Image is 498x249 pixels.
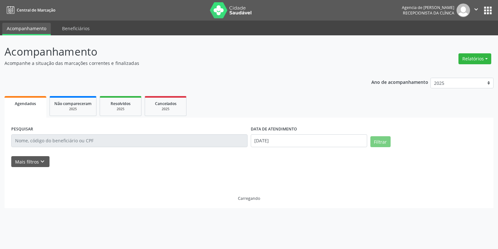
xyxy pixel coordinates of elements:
span: Resolvidos [111,101,131,106]
img: img [457,4,470,17]
p: Acompanhe a situação das marcações correntes e finalizadas [5,60,347,67]
p: Ano de acompanhamento [371,78,428,86]
div: Agencia de [PERSON_NAME] [402,5,454,10]
div: 2025 [104,107,137,111]
span: Recepcionista da clínica [403,10,454,16]
i: keyboard_arrow_down [39,158,46,165]
i:  [473,6,480,13]
button:  [470,4,482,17]
div: 2025 [149,107,182,111]
p: Acompanhamento [5,44,347,60]
button: Mais filtroskeyboard_arrow_down [11,156,50,167]
button: Relatórios [458,53,491,64]
input: Selecione um intervalo [251,134,367,147]
span: Central de Marcação [17,7,55,13]
span: Agendados [15,101,36,106]
button: apps [482,5,493,16]
span: Não compareceram [54,101,92,106]
label: DATA DE ATENDIMENTO [251,124,297,134]
div: 2025 [54,107,92,111]
div: Carregando [238,196,260,201]
input: Nome, código do beneficiário ou CPF [11,134,248,147]
a: Beneficiários [58,23,94,34]
label: PESQUISAR [11,124,33,134]
span: Cancelados [155,101,177,106]
button: Filtrar [370,136,391,147]
a: Acompanhamento [2,23,51,35]
a: Central de Marcação [5,5,55,15]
